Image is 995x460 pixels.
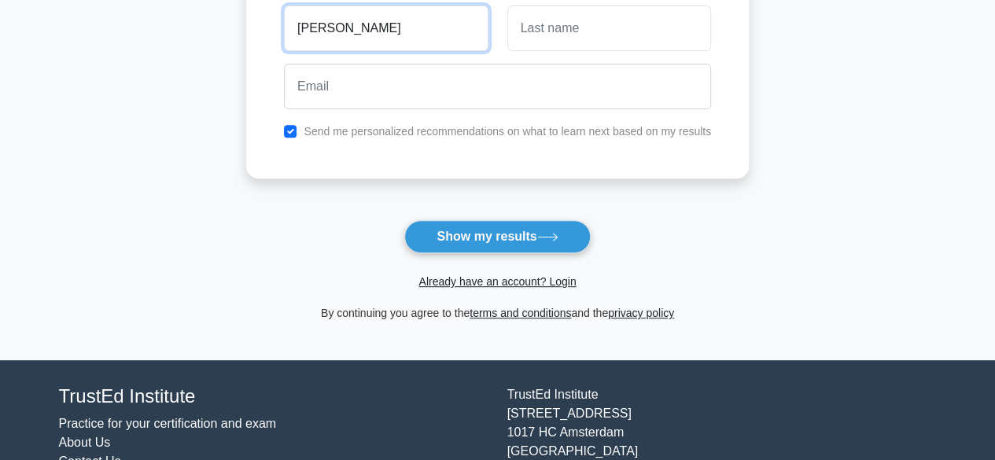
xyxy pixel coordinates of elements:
[59,417,277,430] a: Practice for your certification and exam
[284,64,711,109] input: Email
[237,304,758,322] div: By continuing you agree to the and the
[608,307,674,319] a: privacy policy
[284,6,488,51] input: First name
[304,125,711,138] label: Send me personalized recommendations on what to learn next based on my results
[507,6,711,51] input: Last name
[59,436,111,449] a: About Us
[404,220,590,253] button: Show my results
[470,307,571,319] a: terms and conditions
[418,275,576,288] a: Already have an account? Login
[59,385,488,408] h4: TrustEd Institute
